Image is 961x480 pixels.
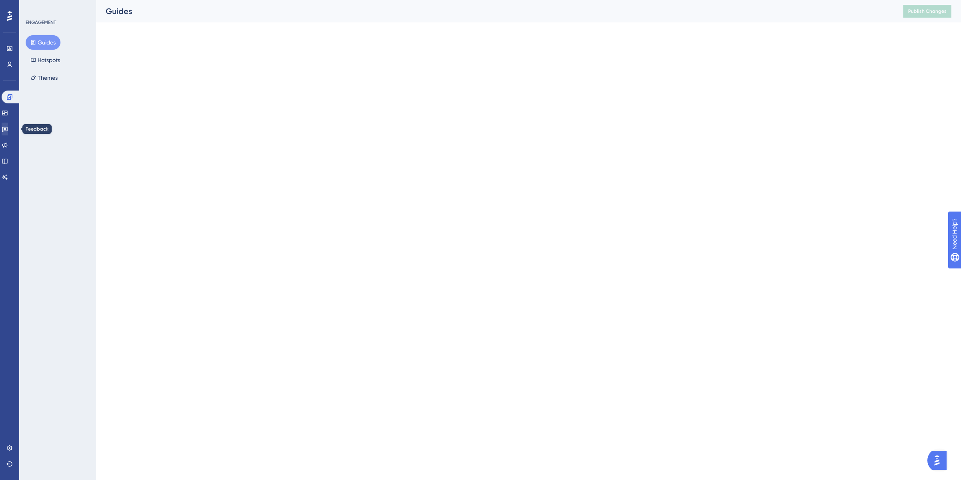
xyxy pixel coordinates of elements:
[26,53,65,67] button: Hotspots
[19,2,50,12] span: Need Help?
[26,71,62,85] button: Themes
[26,35,60,50] button: Guides
[903,5,951,18] button: Publish Changes
[106,6,883,17] div: Guides
[908,8,947,14] span: Publish Changes
[927,448,951,472] iframe: UserGuiding AI Assistant Launcher
[26,19,56,26] div: ENGAGEMENT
